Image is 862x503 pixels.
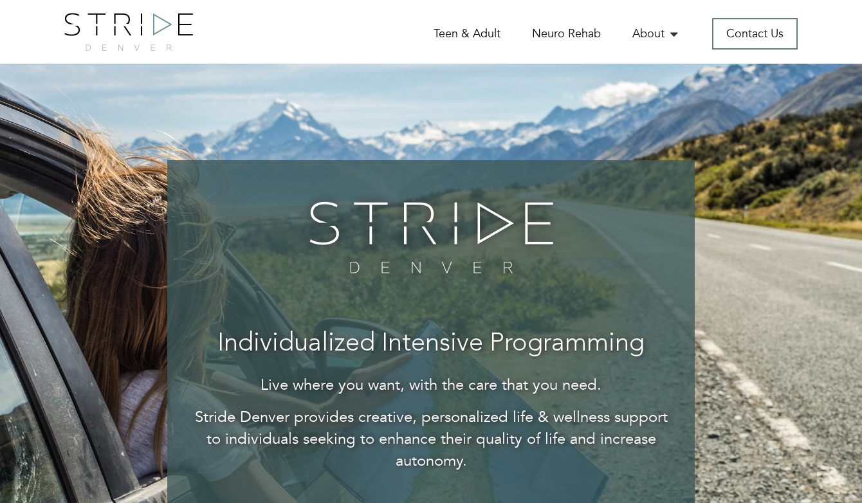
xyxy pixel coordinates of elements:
p: Stride Denver provides creative, personalized life & wellness support to individuals seeking to e... [193,407,669,473]
img: logo.png [64,13,193,51]
p: Live where you want, with the care that you need. [193,374,669,396]
a: Neuro Rehab [532,26,601,42]
img: banner-logo.png [301,192,562,282]
a: Contact Us [712,18,798,50]
h3: Individualized Intensive Programming [193,330,669,358]
a: About [632,26,681,42]
a: Teen & Adult [434,26,500,42]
